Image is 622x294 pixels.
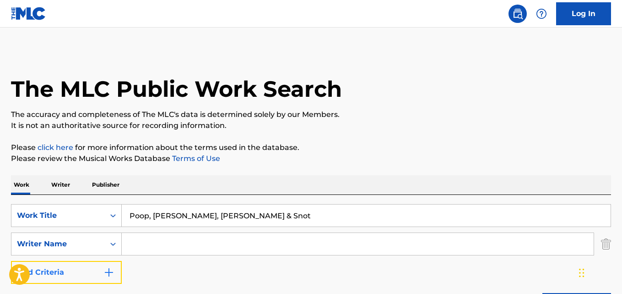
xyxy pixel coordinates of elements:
p: Please for more information about the terms used in the database. [11,142,611,153]
a: Public Search [508,5,527,23]
p: It is not an authoritative source for recording information. [11,120,611,131]
img: search [512,8,523,19]
img: help [536,8,547,19]
p: The accuracy and completeness of The MLC's data is determined solely by our Members. [11,109,611,120]
div: Work Title [17,210,99,221]
h1: The MLC Public Work Search [11,75,342,103]
div: Writer Name [17,239,99,250]
img: 9d2ae6d4665cec9f34b9.svg [103,267,114,278]
a: click here [38,143,73,152]
div: Drag [579,259,584,287]
p: Work [11,175,32,194]
a: Terms of Use [170,154,220,163]
a: Log In [556,2,611,25]
p: Writer [49,175,73,194]
div: Help [532,5,551,23]
img: Delete Criterion [601,233,611,255]
button: Add Criteria [11,261,122,284]
img: MLC Logo [11,7,46,20]
p: Publisher [89,175,122,194]
p: Please review the Musical Works Database [11,153,611,164]
iframe: Chat Widget [576,250,622,294]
